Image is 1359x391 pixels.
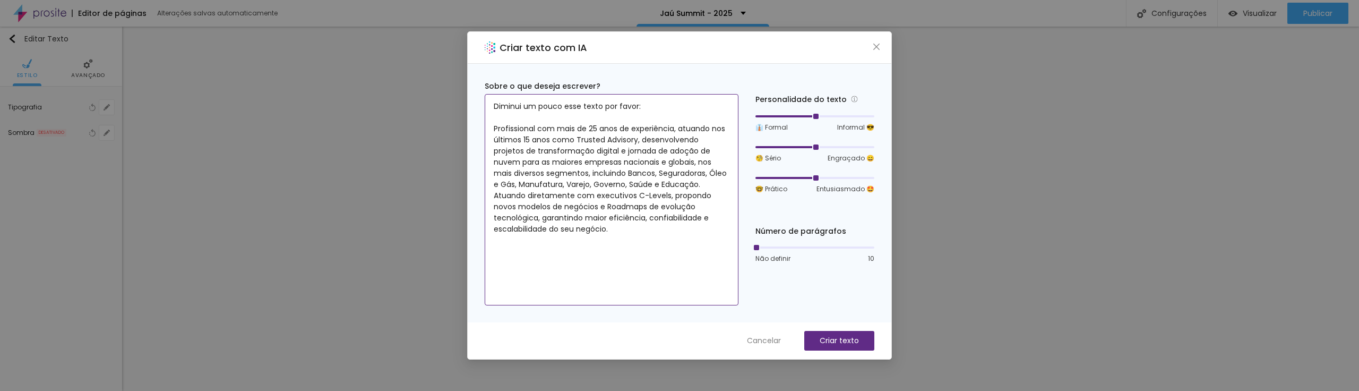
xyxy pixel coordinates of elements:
[872,42,881,51] span: close
[755,93,874,106] div: Personalidade do texto
[500,40,587,55] h2: Criar texto com IA
[736,331,792,351] button: Cancelar
[755,154,781,163] span: 🧐 Sério
[816,184,874,194] span: Entusiasmado 🤩
[828,154,874,163] span: Engraçado 😄
[485,94,738,305] textarea: Diminui um pouco esse texto por favor: Profissional com mais de 25 anos de experiência, atuando n...
[837,123,874,132] span: Informal 😎
[755,123,788,132] span: 👔 Formal
[868,254,874,263] span: 10
[755,184,787,194] span: 🤓 Prático
[871,41,882,53] button: Close
[747,335,781,346] span: Cancelar
[755,226,874,237] div: Número de parágrafos
[820,335,859,346] p: Criar texto
[804,331,874,351] button: Criar texto
[755,254,790,263] span: Não definir
[485,81,738,92] div: Sobre o que deseja escrever?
